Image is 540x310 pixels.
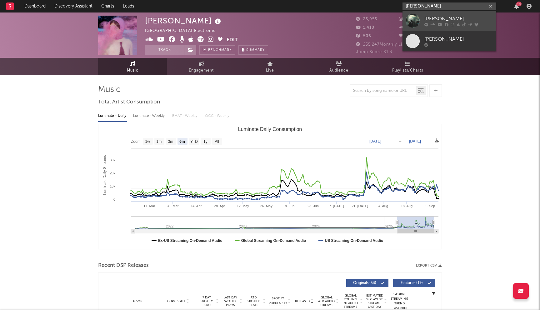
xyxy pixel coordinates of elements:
text: 1w [145,139,150,144]
div: 18 [516,2,522,6]
button: Features(19) [393,279,435,287]
button: Export CSV [416,264,442,267]
span: Global ATD Audio Streams [318,296,335,307]
text: All [215,139,219,144]
span: Live [266,67,274,74]
span: Playlists/Charts [392,67,423,74]
span: 22,412 [399,17,420,21]
div: Luminate - Weekly [133,111,166,121]
a: Playlists/Charts [373,58,442,75]
text: Global Streaming On-Demand Audio [241,238,306,243]
text: → [398,139,402,143]
text: 9. Jun [285,204,294,208]
div: Luminate - Daily [98,111,127,121]
svg: Luminate Daily Consumption [98,124,442,249]
text: 28. Apr [214,204,225,208]
text: Ex-US Streaming On-Demand Audio [158,238,222,243]
text: 20k [110,171,115,175]
button: 18 [514,4,519,9]
text: [DATE] [409,139,421,143]
text: 23. Jun [307,204,319,208]
div: [GEOGRAPHIC_DATA] | Electronic [145,27,223,35]
text: 18. Aug [401,204,412,208]
span: Engagement [189,67,214,74]
span: ATD Spotify Plays [245,296,262,307]
span: 255,247 Monthly Listeners [356,42,418,47]
span: Copyright [167,299,185,303]
text: 14. Apr [191,204,202,208]
button: Track [145,45,184,55]
text: 1m [157,139,162,144]
text: 1y [203,139,207,144]
a: Music [98,58,167,75]
text: 4. Aug [378,204,388,208]
span: Global Rolling 7D Audio Streams [342,294,359,309]
a: Live [236,58,304,75]
text: 30k [110,158,115,162]
span: Spotify Popularity [269,296,287,306]
div: [PERSON_NAME] [145,16,222,26]
span: Last Day Spotify Plays [222,296,238,307]
span: Benchmark [208,47,232,54]
span: 106 [399,34,414,38]
text: 31. Mar [167,204,179,208]
button: Edit [227,36,238,44]
span: 7 Day Spotify Plays [198,296,215,307]
text: 6m [179,139,185,144]
text: 10k [110,184,115,188]
input: Search by song name or URL [350,88,416,93]
text: 7. [DATE] [329,204,344,208]
button: Summary [238,45,268,55]
span: 1,410 [356,26,374,30]
span: Jump Score: 81.3 [356,50,392,54]
text: Zoom [131,139,141,144]
text: 0 [113,197,115,201]
text: Luminate Daily Streams [102,155,107,195]
button: Originals(53) [346,279,388,287]
span: Originals ( 53 ) [350,281,379,285]
a: [PERSON_NAME] [402,11,496,31]
div: [PERSON_NAME] [424,15,493,22]
text: 26. May [260,204,273,208]
span: Audience [329,67,348,74]
div: [PERSON_NAME] [424,35,493,43]
input: Search for artists [402,2,496,10]
span: Features ( 19 ) [397,281,426,285]
a: Benchmark [199,45,235,55]
span: Total Artist Consumption [98,98,160,106]
a: [PERSON_NAME] [402,31,496,51]
text: [DATE] [369,139,381,143]
text: Luminate Daily Consumption [238,127,302,132]
text: 17. Mar [143,204,155,208]
span: Recent DSP Releases [98,262,149,269]
span: Music [127,67,138,74]
text: 1. Sep [425,204,435,208]
a: Engagement [167,58,236,75]
span: 25,955 [356,17,377,21]
span: Summary [246,48,265,52]
a: Audience [304,58,373,75]
span: 506 [356,34,371,38]
span: 313 [399,26,413,30]
text: 3m [168,139,173,144]
div: Name [117,299,158,303]
text: US Streaming On-Demand Audio [325,238,383,243]
text: YTD [190,139,198,144]
span: Estimated % Playlist Streams Last Day [366,294,383,309]
span: Released [295,299,310,303]
text: 12. May [237,204,249,208]
text: 21. [DATE] [352,204,368,208]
